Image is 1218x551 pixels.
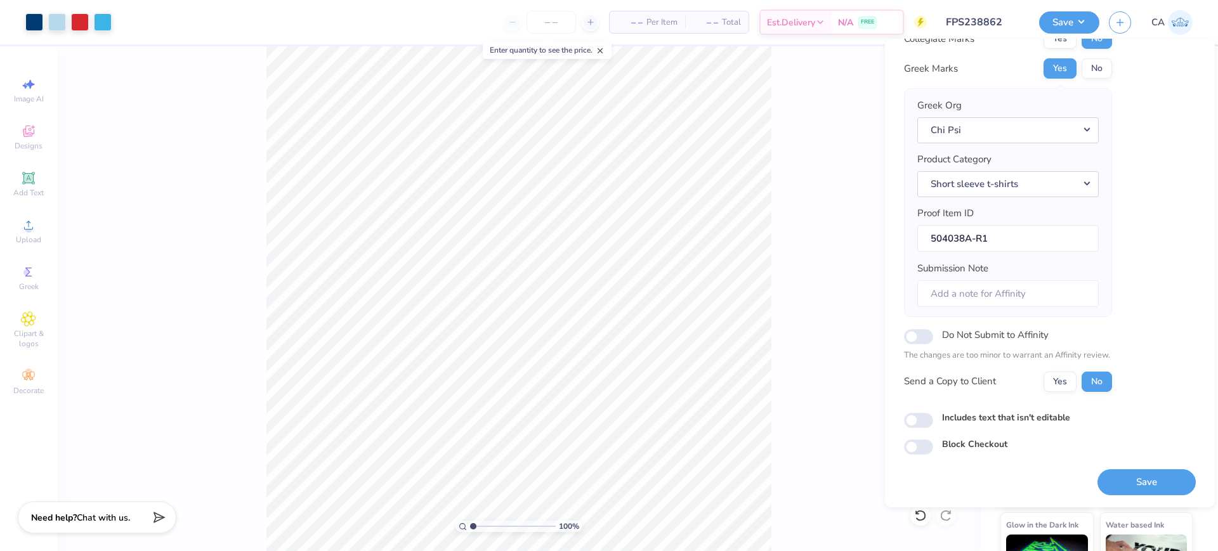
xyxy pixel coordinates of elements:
strong: Need help? [31,512,77,524]
button: Yes [1044,372,1077,392]
input: Untitled Design [936,10,1030,35]
span: 100 % [559,521,579,532]
button: Save [1039,11,1099,34]
button: Yes [1044,58,1077,79]
img: Chollene Anne Aranda [1168,10,1193,35]
div: Enter quantity to see the price. [483,41,612,59]
span: Chat with us. [77,512,130,524]
span: Water based Ink [1106,518,1164,531]
span: – – [617,16,643,29]
label: Product Category [917,152,992,167]
label: Do Not Submit to Affinity [942,327,1049,343]
span: Image AI [14,94,44,104]
span: N/A [838,16,853,29]
span: Per Item [646,16,678,29]
button: No [1082,372,1112,392]
label: Includes text that isn't editable [942,411,1070,424]
label: Greek Org [917,98,962,113]
span: Greek [19,282,39,292]
label: Proof Item ID [917,206,974,221]
div: Send a Copy to Client [904,374,996,389]
button: No [1082,58,1112,79]
span: Est. Delivery [767,16,815,29]
p: The changes are too minor to warrant an Affinity review. [904,349,1112,362]
button: Chi Psi [917,117,1099,143]
div: Greek Marks [904,62,958,76]
label: Submission Note [917,261,988,276]
span: CA [1151,15,1165,30]
span: Glow in the Dark Ink [1006,518,1078,531]
label: Block Checkout [942,438,1007,451]
button: Yes [1044,29,1077,49]
input: – – [527,11,576,34]
button: Save [1097,469,1196,495]
button: Short sleeve t-shirts [917,171,1099,197]
span: Decorate [13,386,44,396]
a: CA [1151,10,1193,35]
span: Designs [15,141,43,151]
span: Clipart & logos [6,328,51,349]
span: Upload [16,235,41,245]
button: No [1082,29,1112,49]
span: FREE [861,18,874,27]
span: Add Text [13,188,44,198]
div: Collegiate Marks [904,32,974,46]
input: Add a note for Affinity [917,280,1099,308]
span: Total [722,16,741,29]
span: – – [693,16,718,29]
